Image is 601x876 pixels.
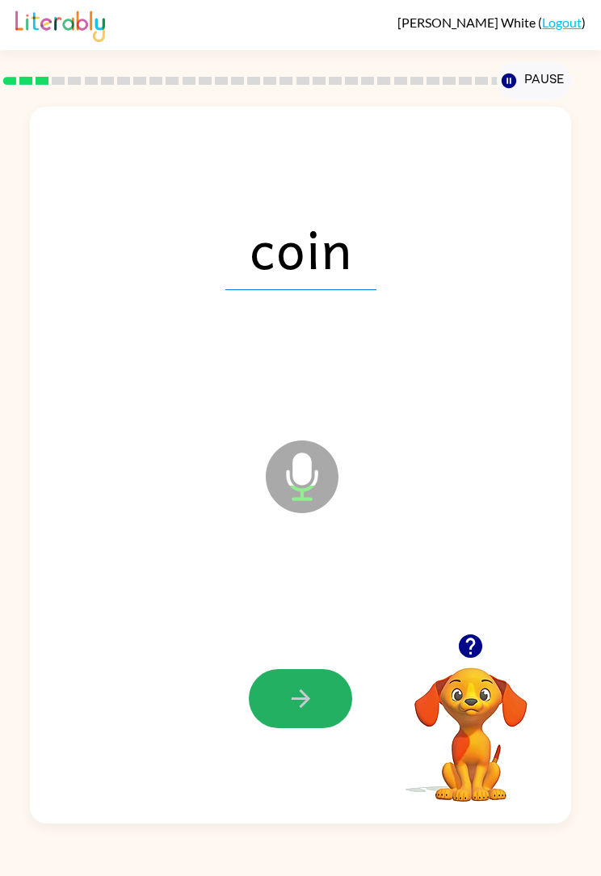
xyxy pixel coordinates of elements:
span: coin [225,206,376,290]
img: Literably [15,6,105,42]
video: Your browser must support playing .mp4 files to use Literably. Please try using another browser. [390,642,552,804]
div: ( ) [397,15,586,30]
a: Logout [542,15,582,30]
button: Pause [497,62,571,99]
span: [PERSON_NAME] White [397,15,538,30]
